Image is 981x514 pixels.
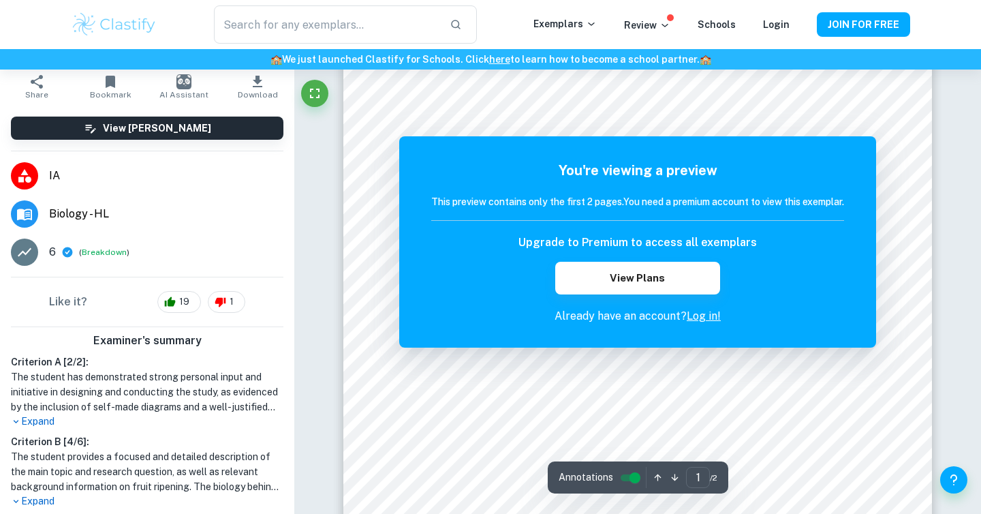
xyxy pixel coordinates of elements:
[698,19,736,30] a: Schools
[533,16,597,31] p: Exemplars
[82,246,127,258] button: Breakdown
[431,194,844,209] h6: This preview contains only the first 2 pages. You need a premium account to view this exemplar.
[238,90,278,100] span: Download
[222,295,241,309] span: 1
[11,494,283,509] p: Expand
[763,19,790,30] a: Login
[5,333,289,349] h6: Examiner's summary
[176,74,191,89] img: AI Assistant
[49,168,283,184] span: IA
[559,470,613,485] span: Annotations
[214,5,439,44] input: Search for any exemplars...
[49,294,87,310] h6: Like it?
[301,80,328,107] button: Fullscreen
[208,291,245,313] div: 1
[270,54,282,65] span: 🏫
[687,309,721,322] a: Log in!
[71,11,157,38] img: Clastify logo
[74,67,147,106] button: Bookmark
[431,308,844,324] p: Already have an account?
[700,54,711,65] span: 🏫
[555,262,720,294] button: View Plans
[940,466,967,494] button: Help and Feedback
[147,67,221,106] button: AI Assistant
[489,54,510,65] a: here
[431,160,844,181] h5: You're viewing a preview
[103,121,211,136] h6: View [PERSON_NAME]
[172,295,197,309] span: 19
[79,246,129,259] span: ( )
[817,12,910,37] button: JOIN FOR FREE
[624,18,670,33] p: Review
[11,369,283,414] h1: The student has demonstrated strong personal input and initiative in designing and conducting the...
[11,117,283,140] button: View [PERSON_NAME]
[221,67,294,106] button: Download
[11,449,283,494] h1: The student provides a focused and detailed description of the main topic and research question, ...
[25,90,48,100] span: Share
[49,206,283,222] span: Biology - HL
[11,354,283,369] h6: Criterion A [ 2 / 2 ]:
[157,291,201,313] div: 19
[49,244,56,260] p: 6
[710,472,717,484] span: / 2
[3,52,978,67] h6: We just launched Clastify for Schools. Click to learn how to become a school partner.
[159,90,208,100] span: AI Assistant
[11,434,283,449] h6: Criterion B [ 4 / 6 ]:
[518,235,757,251] h6: Upgrade to Premium to access all exemplars
[11,414,283,429] p: Expand
[90,90,131,100] span: Bookmark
